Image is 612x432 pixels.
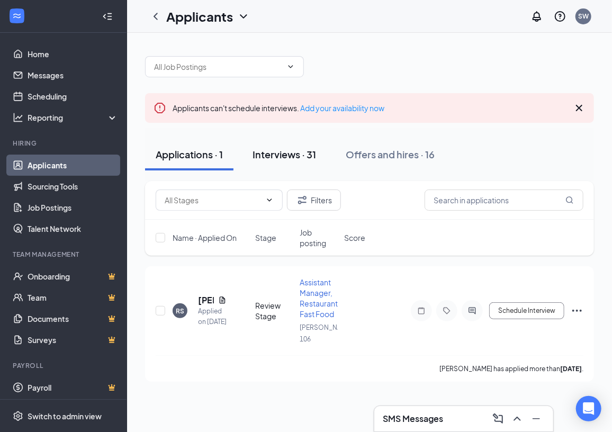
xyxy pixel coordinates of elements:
[28,329,118,350] a: SurveysCrown
[28,176,118,197] a: Sourcing Tools
[440,307,453,315] svg: Tag
[13,112,23,123] svg: Analysis
[255,300,293,321] div: Review Stage
[28,266,118,287] a: OnboardingCrown
[300,227,338,248] span: Job posting
[560,365,582,373] b: [DATE]
[300,277,340,319] span: Assistant Manager, Restaurant, Fast Food
[265,196,274,204] svg: ChevronDown
[173,232,237,243] span: Name · Applied On
[12,11,22,21] svg: WorkstreamLogo
[237,10,250,23] svg: ChevronDown
[173,103,384,113] span: Applicants can't schedule interviews.
[287,190,341,211] button: Filter Filters
[255,232,276,243] span: Stage
[573,102,586,114] svg: Cross
[166,7,233,25] h1: Applicants
[28,155,118,176] a: Applicants
[466,307,479,315] svg: ActiveChat
[28,197,118,218] a: Job Postings
[439,364,583,373] p: [PERSON_NAME] has applied more than .
[415,307,428,315] svg: Note
[554,10,566,23] svg: QuestionInfo
[154,61,282,73] input: All Job Postings
[300,323,357,343] span: [PERSON_NAME]'s 106
[13,411,23,421] svg: Settings
[28,43,118,65] a: Home
[425,190,583,211] input: Search in applications
[344,232,365,243] span: Score
[565,196,574,204] svg: MagnifyingGlass
[165,194,261,206] input: All Stages
[346,148,435,161] div: Offers and hires · 16
[28,287,118,308] a: TeamCrown
[296,194,309,206] svg: Filter
[198,306,227,327] div: Applied on [DATE]
[198,294,214,306] h5: [PERSON_NAME]
[576,396,601,421] div: Open Intercom Messenger
[571,304,583,317] svg: Ellipses
[300,103,384,113] a: Add your availability now
[383,413,443,425] h3: SMS Messages
[28,308,118,329] a: DocumentsCrown
[28,377,118,398] a: PayrollCrown
[13,361,116,370] div: Payroll
[28,86,118,107] a: Scheduling
[286,62,295,71] svg: ChevronDown
[511,412,524,425] svg: ChevronUp
[13,139,116,148] div: Hiring
[509,410,526,427] button: ChevronUp
[578,12,589,21] div: SW
[490,410,507,427] button: ComposeMessage
[28,218,118,239] a: Talent Network
[530,10,543,23] svg: Notifications
[218,296,227,304] svg: Document
[253,148,316,161] div: Interviews · 31
[149,10,162,23] svg: ChevronLeft
[28,65,118,86] a: Messages
[102,11,113,22] svg: Collapse
[154,102,166,114] svg: Error
[528,410,545,427] button: Minimize
[530,412,543,425] svg: Minimize
[156,148,223,161] div: Applications · 1
[28,411,102,421] div: Switch to admin view
[176,307,184,316] div: RS
[13,250,116,259] div: Team Management
[28,112,119,123] div: Reporting
[492,412,505,425] svg: ComposeMessage
[489,302,564,319] button: Schedule Interview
